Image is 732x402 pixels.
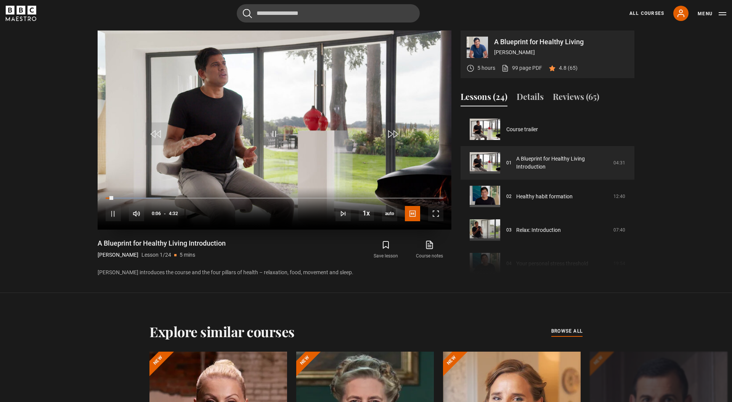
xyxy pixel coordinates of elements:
[98,31,451,230] video-js: Video Player
[382,206,397,221] span: auto
[551,327,583,336] a: browse all
[382,206,397,221] div: Current quality: 720p
[408,239,451,261] a: Course notes
[152,207,161,220] span: 0:06
[98,269,451,277] p: [PERSON_NAME] introduces the course and the four pillars of health – relaxation, food, movement a...
[6,6,36,21] svg: BBC Maestro
[364,239,408,261] button: Save lesson
[494,48,628,56] p: [PERSON_NAME]
[516,226,561,234] a: Relax: Introduction
[141,251,171,259] p: Lesson 1/24
[98,239,226,248] h1: A Blueprint for Healthy Living Introduction
[428,206,443,221] button: Fullscreen
[169,207,178,220] span: 4:32
[516,155,609,171] a: A Blueprint for Healthy Living Introduction
[335,206,351,221] button: Next Lesson
[98,251,138,259] p: [PERSON_NAME]
[106,206,121,221] button: Pause
[629,10,664,17] a: All Courses
[553,90,599,106] button: Reviews (65)
[106,198,443,199] div: Progress Bar
[180,251,195,259] p: 5 mins
[516,193,573,201] a: Healthy habit formation
[506,125,538,133] a: Course trailer
[501,64,542,72] a: 99 page PDF
[149,323,295,339] h2: Explore similar courses
[461,90,507,106] button: Lessons (24)
[517,90,544,106] button: Details
[243,9,252,18] button: Submit the search query
[477,64,495,72] p: 5 hours
[237,4,420,23] input: Search
[698,10,726,18] button: Toggle navigation
[405,206,420,221] button: Captions
[164,211,166,216] span: -
[129,206,144,221] button: Mute
[359,206,374,221] button: Playback Rate
[494,39,628,45] p: A Blueprint for Healthy Living
[559,64,578,72] p: 4.8 (65)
